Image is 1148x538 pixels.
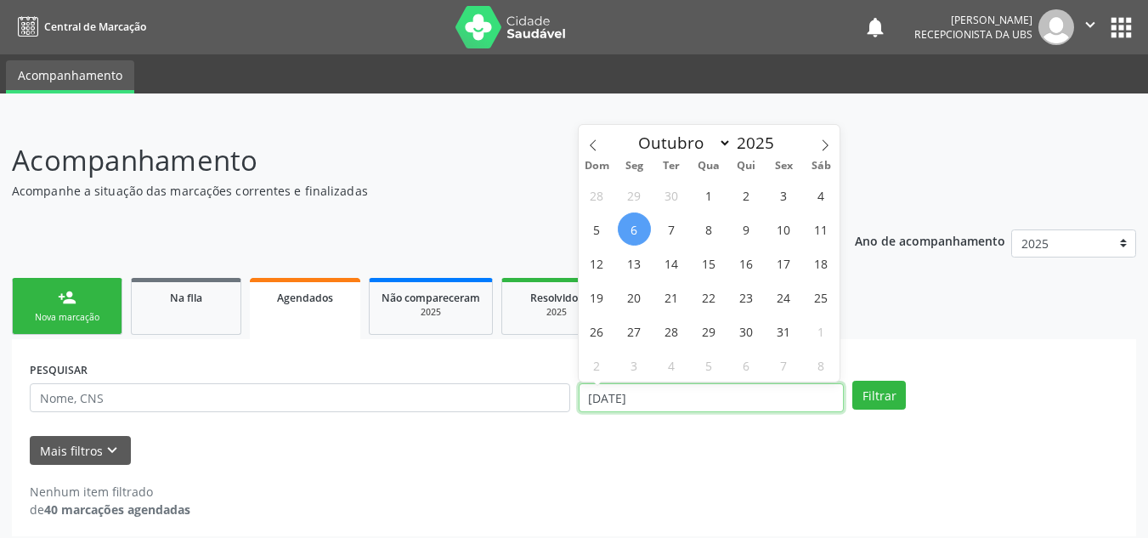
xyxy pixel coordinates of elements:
span: Outubro 30, 2025 [730,314,763,348]
span: Novembro 6, 2025 [730,348,763,382]
span: Outubro 27, 2025 [618,314,651,348]
span: Outubro 29, 2025 [693,314,726,348]
span: Seg [615,161,653,172]
div: [PERSON_NAME] [914,13,1032,27]
i: keyboard_arrow_down [103,441,122,460]
span: Outubro 16, 2025 [730,246,763,280]
span: Outubro 25, 2025 [805,280,838,314]
span: Outubro 28, 2025 [655,314,688,348]
span: Outubro 6, 2025 [618,212,651,246]
span: Outubro 11, 2025 [805,212,838,246]
span: Outubro 10, 2025 [767,212,800,246]
span: Outubro 31, 2025 [767,314,800,348]
span: Novembro 4, 2025 [655,348,688,382]
span: Outubro 13, 2025 [618,246,651,280]
button: notifications [863,15,887,39]
input: Selecione um intervalo [579,383,845,412]
p: Ano de acompanhamento [855,229,1005,251]
span: Resolvidos [530,291,583,305]
span: Novembro 5, 2025 [693,348,726,382]
p: Acompanhamento [12,139,799,182]
img: img [1038,9,1074,45]
span: Novembro 3, 2025 [618,348,651,382]
button:  [1074,9,1106,45]
span: Outubro 5, 2025 [580,212,614,246]
span: Na fila [170,291,202,305]
span: Ter [653,161,690,172]
span: Outubro 14, 2025 [655,246,688,280]
span: Outubro 9, 2025 [730,212,763,246]
i:  [1081,15,1100,34]
span: Não compareceram [382,291,480,305]
button: apps [1106,13,1136,42]
span: Sáb [802,161,840,172]
span: Setembro 29, 2025 [618,178,651,212]
span: Dom [579,161,616,172]
div: 2025 [382,306,480,319]
span: Outubro 17, 2025 [767,246,800,280]
input: Nome, CNS [30,383,570,412]
strong: 40 marcações agendadas [44,501,190,518]
span: Outubro 21, 2025 [655,280,688,314]
span: Outubro 23, 2025 [730,280,763,314]
div: Nova marcação [25,311,110,324]
span: Sex [765,161,802,172]
span: Setembro 28, 2025 [580,178,614,212]
input: Year [732,132,788,154]
span: Outubro 2, 2025 [730,178,763,212]
button: Filtrar [852,381,906,410]
span: Qui [727,161,765,172]
span: Outubro 18, 2025 [805,246,838,280]
span: Novembro 8, 2025 [805,348,838,382]
span: Outubro 3, 2025 [767,178,800,212]
a: Central de Marcação [12,13,146,41]
span: Outubro 4, 2025 [805,178,838,212]
span: Outubro 12, 2025 [580,246,614,280]
span: Agendados [277,291,333,305]
div: person_add [58,288,76,307]
a: Acompanhamento [6,60,134,93]
div: Nenhum item filtrado [30,483,190,501]
span: Outubro 19, 2025 [580,280,614,314]
span: Outubro 20, 2025 [618,280,651,314]
span: Central de Marcação [44,20,146,34]
span: Novembro 1, 2025 [805,314,838,348]
p: Acompanhe a situação das marcações correntes e finalizadas [12,182,799,200]
span: Novembro 2, 2025 [580,348,614,382]
span: Outubro 15, 2025 [693,246,726,280]
div: de [30,501,190,518]
span: Outubro 1, 2025 [693,178,726,212]
div: 2025 [514,306,599,319]
span: Outubro 7, 2025 [655,212,688,246]
label: PESQUISAR [30,357,88,383]
span: Outubro 26, 2025 [580,314,614,348]
span: Qua [690,161,727,172]
span: Outubro 22, 2025 [693,280,726,314]
button: Mais filtroskeyboard_arrow_down [30,436,131,466]
span: Setembro 30, 2025 [655,178,688,212]
span: Recepcionista da UBS [914,27,1032,42]
span: Outubro 8, 2025 [693,212,726,246]
span: Outubro 24, 2025 [767,280,800,314]
span: Novembro 7, 2025 [767,348,800,382]
select: Month [631,131,732,155]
